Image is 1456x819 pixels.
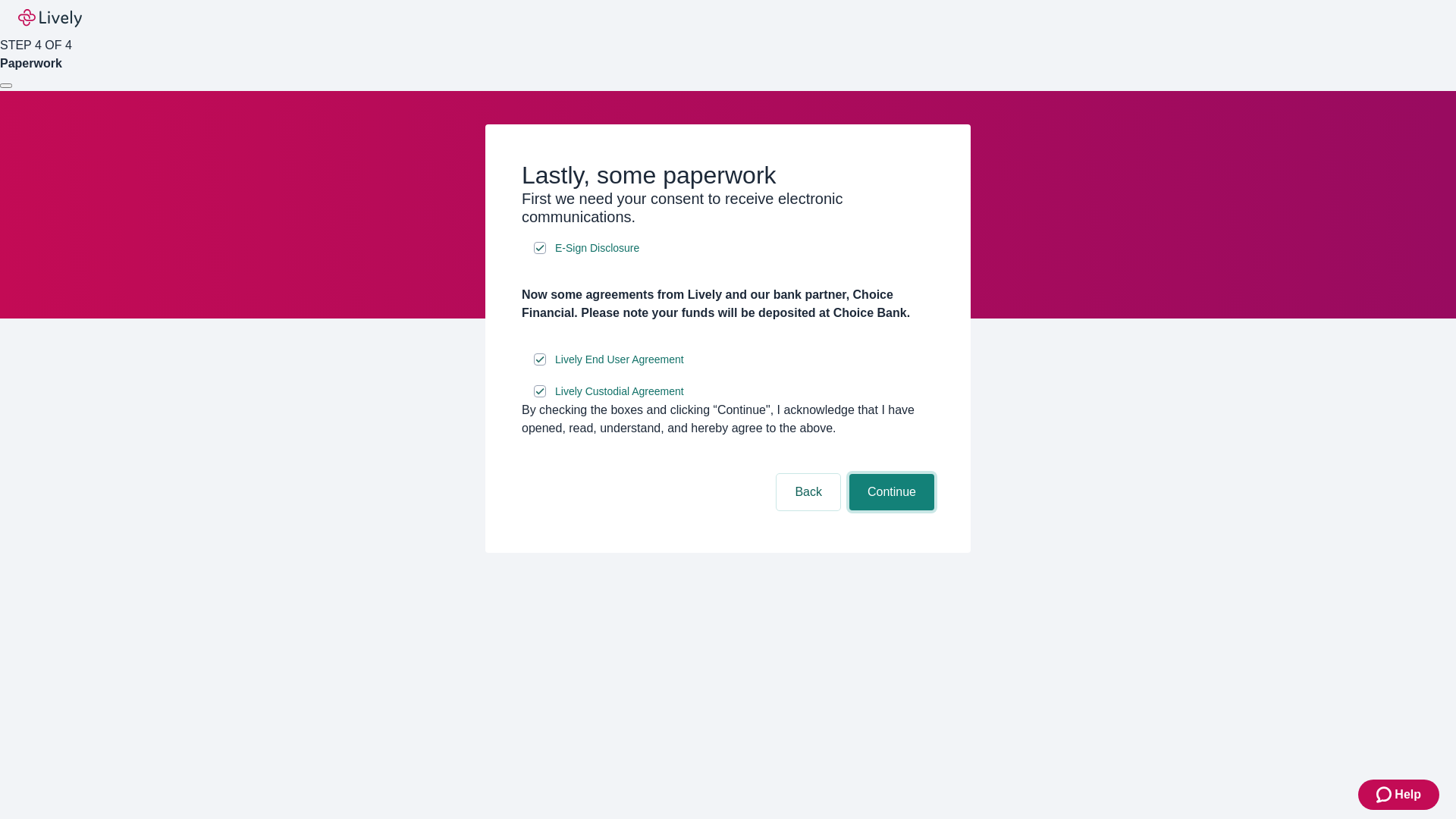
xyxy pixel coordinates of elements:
button: Zendesk support iconHelp [1358,780,1439,810]
button: Continue [849,474,934,510]
h2: Lastly, some paperwork [522,161,934,190]
button: Back [777,474,840,510]
span: Lively End User Agreement [555,352,684,368]
a: e-sign disclosure document [552,239,642,258]
svg: Zendesk support icon [1376,786,1395,804]
a: e-sign disclosure document [552,350,687,369]
span: Help [1395,786,1421,804]
h4: Now some agreements from Lively and our bank partner, Choice Financial. Please note your funds wi... [522,286,934,322]
h3: First we need your consent to receive electronic communications. [522,190,934,226]
img: Lively [18,9,82,27]
span: Lively Custodial Agreement [555,384,684,400]
span: E-Sign Disclosure [555,240,639,256]
div: By checking the boxes and clicking “Continue", I acknowledge that I have opened, read, understand... [522,401,934,438]
a: e-sign disclosure document [552,382,687,401]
